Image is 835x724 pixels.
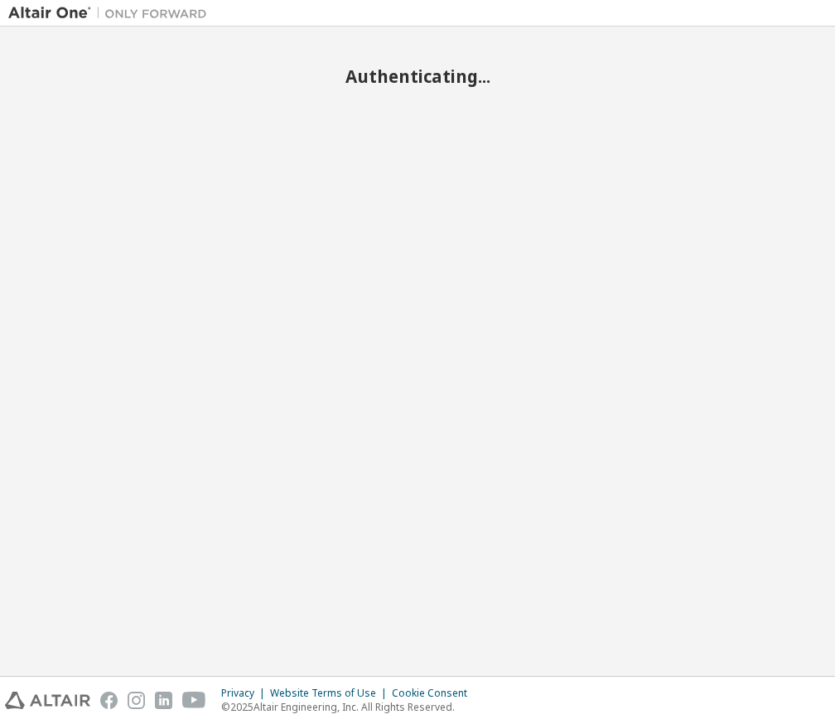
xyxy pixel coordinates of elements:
[221,700,477,714] p: © 2025 Altair Engineering, Inc. All Rights Reserved.
[5,692,90,709] img: altair_logo.svg
[8,65,827,87] h2: Authenticating...
[270,687,392,700] div: Website Terms of Use
[155,692,172,709] img: linkedin.svg
[100,692,118,709] img: facebook.svg
[182,692,206,709] img: youtube.svg
[128,692,145,709] img: instagram.svg
[221,687,270,700] div: Privacy
[8,5,215,22] img: Altair One
[392,687,477,700] div: Cookie Consent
